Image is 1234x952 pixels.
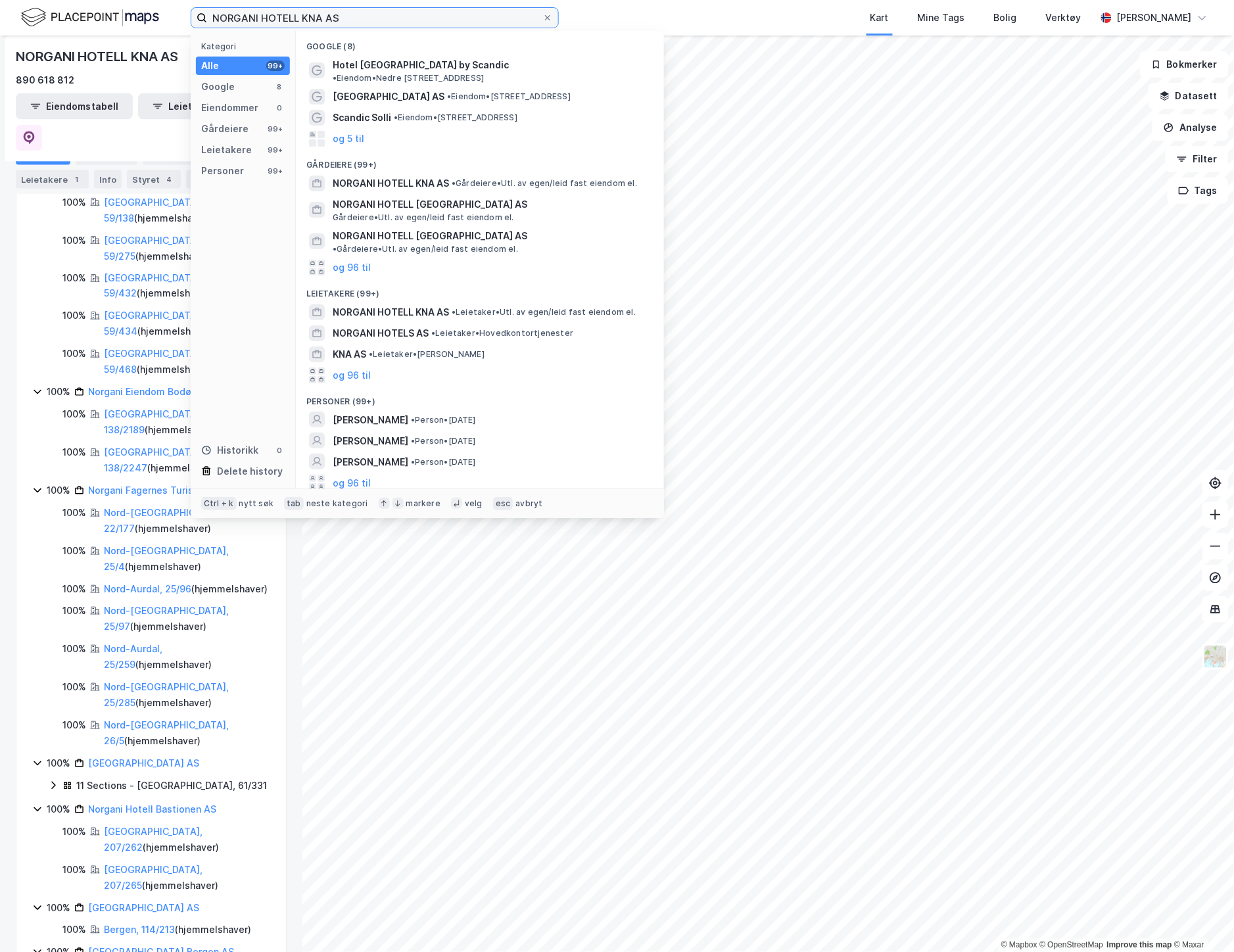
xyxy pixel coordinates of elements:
div: Personer [201,163,244,179]
div: 0 [274,103,285,113]
div: ( hjemmelshaver ) [104,445,270,477]
div: ( hjemmelshaver ) [104,271,270,302]
span: • [333,73,337,83]
span: Leietaker • Hovedkontortjenester [431,328,573,339]
div: Alle [201,58,219,74]
a: Norgani Hotell Bastionen AS [88,804,216,815]
div: Historikk [201,442,258,458]
div: Bolig [994,10,1017,26]
div: ( hjemmelshaver ) [104,195,270,226]
span: NORGANI HOTELS AS [333,325,429,341]
div: Kontrollprogram for chat [1168,889,1234,952]
span: Scandic Solli [333,110,391,126]
div: 100% [62,922,86,938]
div: ( hjemmelshaver ) [104,346,270,378]
div: [PERSON_NAME] [1117,10,1192,26]
a: Norgani Fagernes Turisthotell AS [88,485,239,496]
div: Transaksjoner [186,170,276,188]
div: Verktøy [1046,10,1081,26]
span: • [447,91,451,101]
iframe: Chat Widget [1168,889,1234,952]
div: 100% [47,385,70,400]
span: Person • [DATE] [411,436,476,446]
span: Gårdeiere • Utl. av egen/leid fast eiendom el. [333,244,518,254]
div: 100% [62,604,86,619]
img: Z [1203,644,1228,669]
span: Hotel [GEOGRAPHIC_DATA] by Scandic [333,57,509,73]
span: NORGANI HOTELL KNA AS [333,304,449,320]
div: 0 [274,445,285,456]
div: velg [465,498,483,509]
div: ( hjemmelshaver ) [104,604,270,635]
div: 100% [62,863,86,878]
div: markere [406,498,440,509]
button: Tags [1168,178,1229,204]
div: NORGANI HOTELL KNA AS [16,46,181,67]
button: Datasett [1149,83,1229,109]
a: [GEOGRAPHIC_DATA], 207/262 [104,826,202,853]
div: avbryt [515,498,542,509]
div: 99+ [266,124,285,134]
span: Eiendom • [STREET_ADDRESS] [394,112,517,123]
div: Styret [127,170,181,188]
a: Nord-[GEOGRAPHIC_DATA], 25/97 [104,606,229,632]
span: Gårdeiere • Utl. av egen/leid fast eiendom el. [452,178,637,189]
span: • [411,415,415,425]
div: 100% [62,445,86,461]
div: 100% [47,756,70,772]
div: ( hjemmelshaver ) [104,824,270,856]
span: • [411,457,415,467]
a: Nord-Aurdal, 25/259 [104,644,162,671]
button: Bokmerker [1140,51,1229,78]
div: ( hjemmelshaver ) [104,544,270,575]
div: 11 Sections - [GEOGRAPHIC_DATA], 61/331 [76,778,267,794]
span: • [431,328,435,338]
span: Eiendom • Nedre [STREET_ADDRESS] [333,73,484,83]
span: NORGANI HOTELL [GEOGRAPHIC_DATA] AS [333,197,648,212]
div: Gårdeiere [201,121,249,137]
div: ( hjemmelshaver ) [104,233,270,264]
div: nytt søk [239,498,274,509]
a: [GEOGRAPHIC_DATA], 207/265 [104,865,202,892]
div: ( hjemmelshaver ) [104,308,270,340]
a: Norgani Eiendom Bodø AS [88,387,206,398]
div: neste kategori [306,498,368,509]
a: [GEOGRAPHIC_DATA], 59/468 [104,348,202,375]
button: og 96 til [333,475,371,490]
span: Person • [DATE] [411,415,476,425]
a: Bergen, 114/213 [104,924,175,936]
div: tab [284,497,304,510]
a: Mapbox [1001,941,1037,950]
div: 100% [47,901,70,916]
div: 100% [47,483,70,499]
div: 1 [70,172,83,185]
a: [GEOGRAPHIC_DATA] AS [88,903,199,914]
div: ( hjemmelshaver ) [104,922,251,938]
a: Improve this map [1107,941,1172,950]
div: Eiendommer [201,100,258,116]
button: og 96 til [333,368,371,383]
div: 100% [62,308,86,324]
a: [GEOGRAPHIC_DATA], 59/434 [104,310,202,337]
div: 99+ [266,145,285,155]
span: Eiendom • [STREET_ADDRESS] [447,91,571,102]
div: 8 [274,82,285,92]
span: • [333,244,337,254]
div: 99+ [266,60,285,71]
div: 100% [62,346,86,362]
div: ( hjemmelshaver ) [104,506,270,537]
div: ( hjemmelshaver ) [104,680,270,711]
div: 4 [162,172,176,185]
div: 100% [62,195,86,210]
span: Leietaker • [PERSON_NAME] [369,349,485,360]
span: • [452,307,456,317]
div: ( hjemmelshaver ) [104,863,270,894]
div: Leietakere [201,142,252,158]
a: [GEOGRAPHIC_DATA], 138/2189 [104,409,202,436]
div: 100% [62,824,86,840]
div: 100% [62,233,86,249]
button: og 96 til [333,260,371,275]
div: Leietakere [16,170,89,188]
div: 890 618 812 [16,72,74,88]
a: [GEOGRAPHIC_DATA], 59/275 [104,235,202,262]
